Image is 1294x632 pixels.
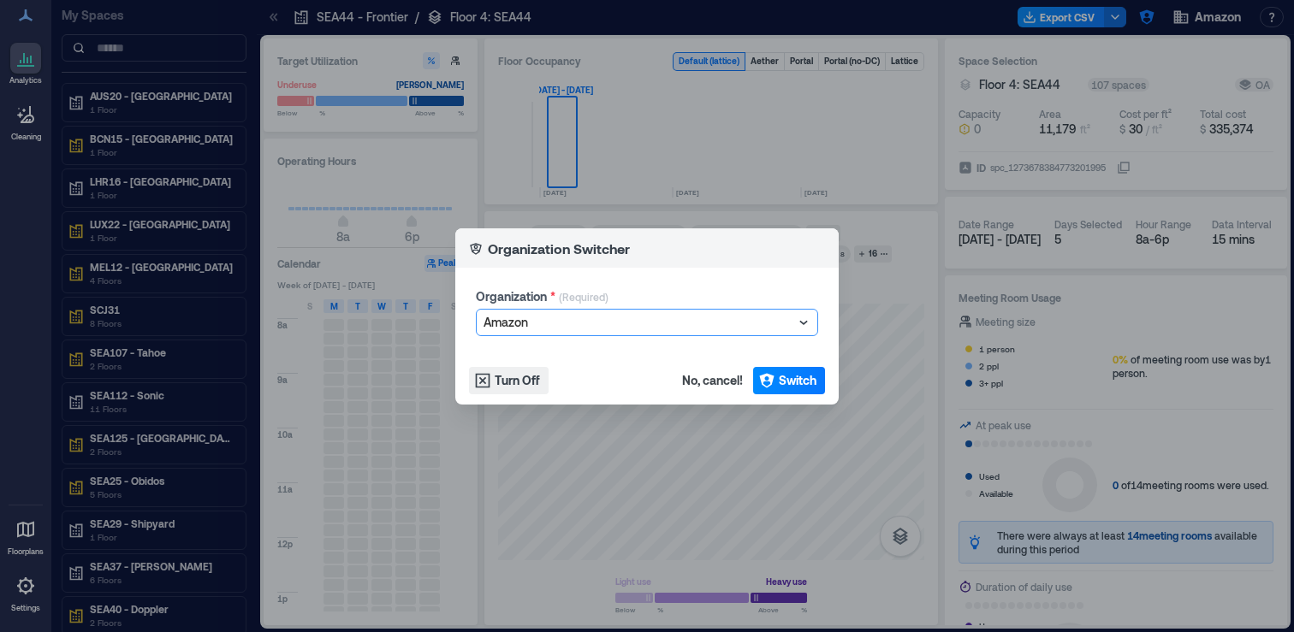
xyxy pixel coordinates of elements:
p: Organization Switcher [488,239,630,259]
span: No, cancel! [682,372,743,389]
button: Turn Off [469,367,549,394]
label: Organization [476,288,555,305]
span: Turn Off [495,372,540,389]
button: Switch [753,367,825,394]
span: Switch [779,372,816,389]
button: No, cancel! [677,367,748,394]
p: (Required) [559,290,608,309]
